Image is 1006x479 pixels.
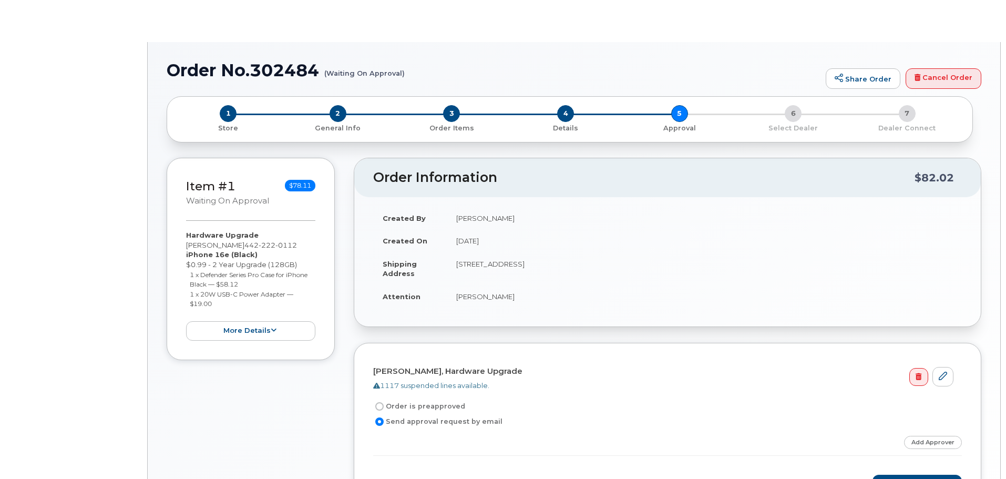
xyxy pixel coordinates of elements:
a: 1 Store [176,122,281,133]
h2: Order Information [373,170,915,185]
p: Details [513,124,619,133]
p: General Info [285,124,391,133]
input: Order is preapproved [375,402,384,411]
h4: [PERSON_NAME], Hardware Upgrade [373,367,953,376]
span: $78.11 [285,180,315,191]
span: 4 [557,105,574,122]
small: 1 x Defender Series Pro Case for iPhone Black — $58.12 [190,271,307,289]
a: 3 Order Items [395,122,509,133]
a: Cancel Order [906,68,981,89]
a: 4 Details [509,122,623,133]
td: [STREET_ADDRESS] [447,252,962,285]
strong: iPhone 16e (Black) [186,250,258,259]
small: (Waiting On Approval) [324,61,405,77]
span: 1 [220,105,237,122]
td: [PERSON_NAME] [447,285,962,308]
button: more details [186,321,315,341]
small: 1 x 20W USB-C Power Adapter — $19.00 [190,290,293,308]
span: 442 [244,241,297,249]
p: Store [180,124,277,133]
strong: Created On [383,237,427,245]
div: [PERSON_NAME] $0.99 - 2 Year Upgrade (128GB) [186,230,315,340]
label: Send approval request by email [373,415,502,428]
span: 2 [330,105,346,122]
small: Waiting On Approval [186,196,269,206]
strong: Hardware Upgrade [186,231,259,239]
strong: Shipping Address [383,260,417,278]
div: 1117 suspended lines available. [373,381,953,391]
h1: Order No.302484 [167,61,820,79]
div: $82.02 [915,168,954,188]
span: 3 [443,105,460,122]
label: Order is preapproved [373,400,465,413]
p: Order Items [399,124,505,133]
a: Add Approver [904,436,962,449]
td: [PERSON_NAME] [447,207,962,230]
input: Send approval request by email [375,417,384,426]
strong: Created By [383,214,426,222]
a: 2 General Info [281,122,395,133]
td: [DATE] [447,229,962,252]
a: Share Order [826,68,900,89]
span: 222 [259,241,275,249]
span: 0112 [275,241,297,249]
strong: Attention [383,292,420,301]
a: Item #1 [186,179,235,193]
